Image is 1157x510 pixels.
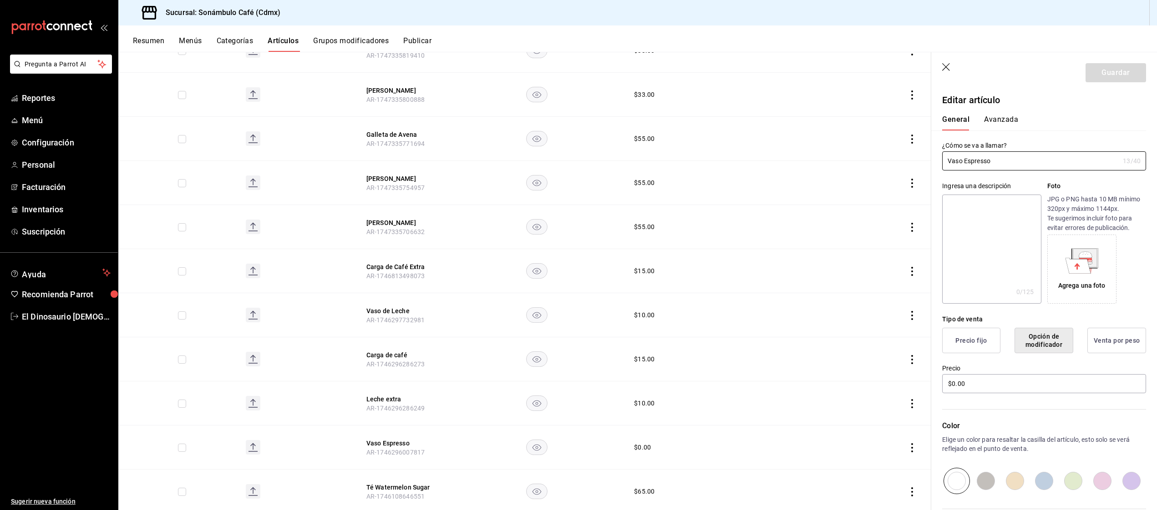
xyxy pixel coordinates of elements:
[366,360,425,368] span: AR-1746296286273
[526,307,548,323] button: availability-product
[366,316,425,324] span: AR-1746297732981
[942,435,1146,453] p: Elige un color para resaltar la casilla del artículo, esto solo se verá reflejado en el punto de ...
[366,86,439,95] button: edit-product-location
[1058,281,1106,290] div: Agrega una foto
[908,135,917,144] button: actions
[634,487,655,496] div: $ 65.00
[1123,156,1141,165] div: 13 /40
[366,130,439,139] button: edit-product-location
[908,487,917,496] button: actions
[942,315,1146,324] div: Tipo de venta
[908,223,917,232] button: actions
[11,497,111,506] span: Sugerir nueva función
[22,114,111,126] span: Menú
[1050,237,1114,301] div: Agrega una foto
[366,140,425,147] span: AR-1747335771694
[366,306,439,315] button: edit-product-location
[634,222,655,231] div: $ 55.00
[634,399,655,408] div: $ 10.00
[366,228,425,235] span: AR-1747335706632
[942,181,1041,191] div: Ingresa una descripción
[158,7,280,18] h3: Sucursal: Sonámbulo Café (Cdmx)
[526,131,548,146] button: availability-product
[634,266,655,275] div: $ 15.00
[366,350,439,360] button: edit-product-location
[634,443,651,452] div: $ 0.00
[366,483,439,492] button: edit-product-location
[942,93,1146,107] p: Editar artículo
[366,262,439,271] button: edit-product-location
[366,449,425,456] span: AR-1746296007817
[984,115,1018,130] button: Avanzada
[22,181,111,193] span: Facturación
[366,52,425,59] span: AR-1747335819410
[25,60,98,69] span: Pregunta a Parrot AI
[313,36,389,52] button: Grupos modificadores
[1016,287,1034,296] div: 0 /125
[100,24,107,31] button: open_drawer_menu
[634,310,655,320] div: $ 10.00
[22,267,99,278] span: Ayuda
[22,288,111,300] span: Recomienda Parrot
[366,174,439,183] button: edit-product-location
[133,36,1157,52] div: navigation tabs
[634,90,655,99] div: $ 33.00
[908,90,917,100] button: actions
[6,66,112,75] a: Pregunta a Parrot AI
[908,179,917,188] button: actions
[526,440,548,455] button: availability-product
[22,92,111,104] span: Reportes
[366,272,425,280] span: AR-1746813498073
[942,328,1000,353] button: Precio fijo
[942,420,1146,431] p: Color
[908,355,917,364] button: actions
[366,493,425,500] span: AR-1746108646551
[366,405,425,412] span: AR-1746296286249
[22,225,111,238] span: Suscripción
[526,87,548,102] button: availability-product
[526,263,548,279] button: availability-product
[22,159,111,171] span: Personal
[22,203,111,215] span: Inventarios
[526,484,548,499] button: availability-product
[366,395,439,404] button: edit-product-location
[366,96,425,103] span: AR-1747335800888
[526,175,548,190] button: availability-product
[526,351,548,367] button: availability-product
[942,365,1146,371] label: Precio
[634,178,655,187] div: $ 55.00
[217,36,254,52] button: Categorías
[366,439,439,448] button: edit-product-location
[908,399,917,408] button: actions
[942,115,1135,130] div: navigation tabs
[634,134,655,143] div: $ 55.00
[1087,328,1146,353] button: Venta por peso
[133,36,164,52] button: Resumen
[526,395,548,411] button: availability-product
[22,310,111,323] span: El Dinosaurio [DEMOGRAPHIC_DATA]
[908,267,917,276] button: actions
[942,115,969,130] button: General
[526,219,548,235] button: availability-product
[942,142,1146,149] label: ¿Cómo se va a llamar?
[179,36,202,52] button: Menús
[1047,181,1146,191] p: Foto
[942,374,1146,393] input: $0.00
[634,355,655,364] div: $ 15.00
[908,443,917,452] button: actions
[10,55,112,74] button: Pregunta a Parrot AI
[1015,328,1073,353] button: Opción de modificador
[22,136,111,149] span: Configuración
[908,311,917,320] button: actions
[366,184,425,191] span: AR-1747335754957
[1047,195,1146,233] p: JPG o PNG hasta 10 MB mínimo 320px y máximo 1144px. Te sugerimos incluir foto para evitar errores...
[366,218,439,227] button: edit-product-location
[403,36,431,52] button: Publicar
[268,36,299,52] button: Artículos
